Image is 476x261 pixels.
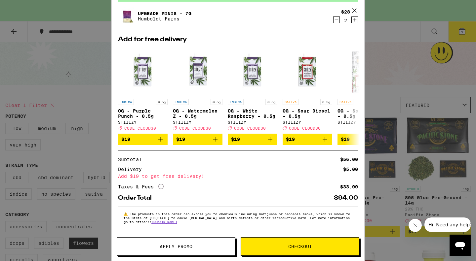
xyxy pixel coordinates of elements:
[337,120,387,124] div: STIIIZY
[173,46,222,134] a: Open page for OG - Watermelon Z - 0.5g from STIIIZY
[234,126,266,130] span: CODE CLOUD30
[118,157,146,162] div: Subtotal
[341,9,350,15] div: $28
[118,7,137,25] img: Upgrade Minis - 7g
[334,195,358,201] div: $94.00
[211,99,222,105] p: 0.5g
[283,134,332,145] button: Add to bag
[179,126,211,130] span: CODE CLOUD30
[337,99,353,105] p: SATIVA
[138,16,191,21] p: Humboldt Farms
[283,108,332,119] p: OG - Sour Diesel - 0.5g
[337,108,387,119] p: OG - Sour Tangie - 0.5g
[4,5,48,10] span: Hi. Need any help?
[118,174,358,179] div: Add $19 to get free delivery!
[343,167,358,172] div: $5.00
[228,99,244,105] p: INDICA
[286,137,295,142] span: $19
[340,184,358,189] div: $33.00
[424,217,471,232] iframe: Message from company
[124,212,350,224] span: The products in this order can expose you to chemicals including marijuana or cannabis smoke, whi...
[117,237,235,256] button: Apply Promo
[320,99,332,105] p: 0.5g
[337,134,387,145] button: Add to bag
[341,18,350,23] div: 2
[118,108,168,119] p: OG - Purple Punch - 0.5g
[288,244,312,249] span: Checkout
[351,16,358,23] button: Increment
[156,99,168,105] p: 0.5g
[231,137,240,142] span: $19
[283,46,332,134] a: Open page for OG - Sour Diesel - 0.5g from STIIIZY
[333,16,340,23] button: Decrement
[173,120,222,124] div: STIIIZY
[341,137,350,142] span: $19
[118,167,146,172] div: Delivery
[173,46,222,96] img: STIIIZY - OG - Watermelon Z - 0.5g
[228,46,277,134] a: Open page for OG - White Raspberry - 0.5g from STIIIZY
[118,46,168,96] img: STIIIZY - OG - Purple Punch - 0.5g
[118,184,164,190] div: Taxes & Fees
[228,120,277,124] div: STIIIZY
[450,235,471,256] iframe: Button to launch messaging window
[409,219,422,232] iframe: Close message
[118,134,168,145] button: Add to bag
[124,126,156,130] span: CODE CLOUD30
[173,134,222,145] button: Add to bag
[283,120,332,124] div: STIIIZY
[176,137,185,142] span: $19
[118,120,168,124] div: STIIIZY
[337,46,387,96] img: STIIIZY - OG - Sour Tangie - 0.5g
[138,11,191,16] a: Upgrade Minis - 7g
[173,108,222,119] p: OG - Watermelon Z - 0.5g
[228,46,277,96] img: STIIIZY - OG - White Raspberry - 0.5g
[241,237,359,256] button: Checkout
[228,108,277,119] p: OG - White Raspberry - 0.5g
[118,46,168,134] a: Open page for OG - Purple Punch - 0.5g from STIIIZY
[283,99,298,105] p: SATIVA
[265,99,277,105] p: 0.5g
[160,244,192,249] span: Apply Promo
[340,157,358,162] div: $56.00
[283,46,332,96] img: STIIIZY - OG - Sour Diesel - 0.5g
[121,137,130,142] span: $19
[228,134,277,145] button: Add to bag
[151,220,177,224] a: [DOMAIN_NAME]
[124,212,130,216] span: ⚠️
[118,36,358,43] h2: Add for free delivery
[118,195,156,201] div: Order Total
[289,126,321,130] span: CODE CLOUD30
[337,46,387,134] a: Open page for OG - Sour Tangie - 0.5g from STIIIZY
[173,99,189,105] p: INDICA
